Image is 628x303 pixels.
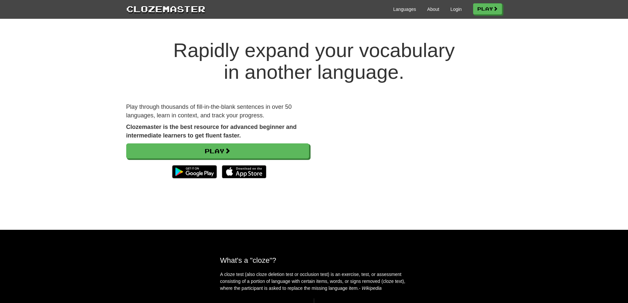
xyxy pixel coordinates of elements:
a: About [427,6,439,13]
a: Clozemaster [126,3,205,15]
img: Get it on Google Play [169,162,220,182]
img: Download_on_the_App_Store_Badge_US-UK_135x40-25178aeef6eb6b83b96f5f2d004eda3bffbb37122de64afbaef7... [222,165,266,178]
h2: What's a "cloze"? [220,256,408,264]
a: Languages [393,6,416,13]
a: Login [450,6,462,13]
a: Play [126,143,309,159]
em: - Wikipedia [359,286,382,291]
p: Play through thousands of fill-in-the-blank sentences in over 50 languages, learn in context, and... [126,103,309,120]
strong: Clozemaster is the best resource for advanced beginner and intermediate learners to get fluent fa... [126,124,297,139]
p: A cloze test (also cloze deletion test or occlusion test) is an exercise, test, or assessment con... [220,271,408,292]
a: Play [473,3,502,15]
